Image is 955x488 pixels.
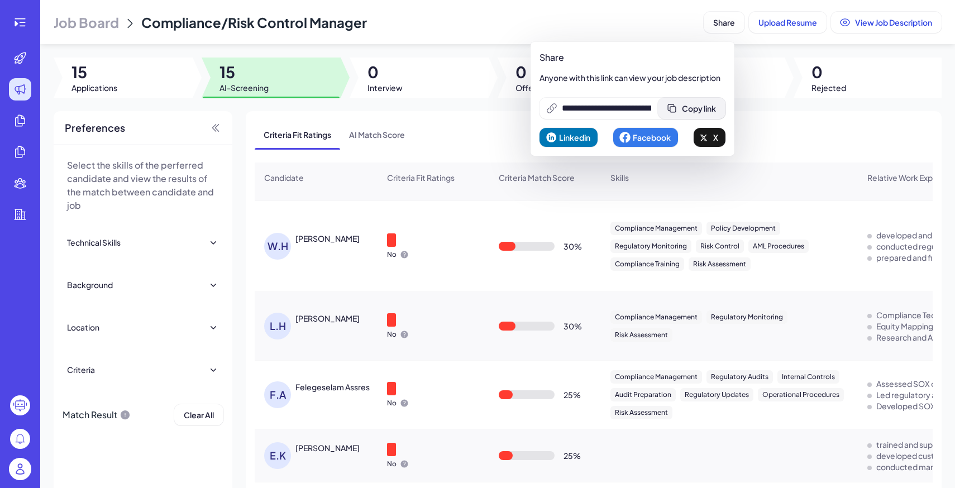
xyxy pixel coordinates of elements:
span: X [713,132,718,142]
button: Upload Resume [749,12,827,33]
button: View Job Description [831,12,942,33]
p: Anyone with this link can view your job description [539,72,725,83]
div: Regulatory Monitoring [610,240,691,253]
div: Risk Assessment [610,406,672,419]
span: View Job Description [855,17,932,27]
div: EMMANUEL KIPKIRUI KOECH [295,442,360,453]
span: Criteria Match Score [499,172,575,183]
span: Rejected [811,82,846,93]
div: Risk Control [696,240,744,253]
div: Felegeselam Assres [295,381,370,393]
span: Candidate [264,172,304,183]
div: 30 % [564,320,582,332]
div: Wade Harris [295,233,360,244]
p: Select the skills of the perferred candidate and view the results of the match between candidate ... [67,159,219,212]
p: No [387,460,397,468]
button: Copy link [658,98,725,119]
button: Facebook [613,128,678,147]
div: Regulatory Updates [680,388,753,401]
div: Criteria [67,364,95,375]
button: X [694,128,725,147]
div: Background [67,279,113,290]
button: Linkedin [539,128,598,147]
button: Share [704,12,744,33]
span: Skills [610,172,629,183]
p: No [387,330,397,339]
div: 25 % [564,389,581,400]
span: Job Board [54,13,119,31]
span: AI Match Score [340,120,414,149]
p: Share [539,51,725,64]
span: Clear All [184,410,214,420]
div: Compliance Management [610,222,702,235]
div: Lauren Hu [295,313,360,324]
span: Offer [515,82,536,93]
span: Share [713,17,735,27]
div: Technical Skills [67,237,121,248]
span: Facebook [633,132,671,142]
div: Risk Assessment [689,257,751,271]
div: 30 % [564,241,582,252]
span: 15 [71,62,117,82]
div: AML Procedures [748,240,809,253]
span: Copy link [682,103,716,113]
div: Compliance Management [610,310,702,324]
p: No [387,250,397,259]
div: F.A [264,381,291,408]
div: L.H [264,313,291,339]
span: 0 [515,62,536,82]
img: user_logo.png [9,458,31,480]
span: 0 [367,62,403,82]
div: Risk Assessment [610,328,672,342]
div: Internal Controls [777,370,839,384]
span: AI-Screening [219,82,269,93]
div: 25 % [564,450,581,461]
span: 15 [219,62,269,82]
div: Match Result [63,404,131,425]
span: Preferences [65,120,125,136]
div: Regulatory Monitoring [706,310,787,324]
span: Linkedin [559,132,590,142]
div: Compliance Training [610,257,684,271]
div: E.K [264,442,291,469]
span: 0 [811,62,846,82]
div: Audit Preparation [610,388,676,401]
button: Clear All [174,404,223,425]
div: Regulatory Audits [706,370,773,384]
span: Interview [367,82,403,93]
div: Policy Development [706,222,780,235]
div: Location [67,322,99,333]
div: Compliance Management [610,370,702,384]
p: No [387,399,397,408]
span: Compliance/Risk Control Manager [141,14,367,31]
span: Criteria Fit Ratings [387,172,455,183]
div: Operational Procedures [758,388,844,401]
span: Applications [71,82,117,93]
span: Upload Resume [758,17,817,27]
div: W.H [264,233,291,260]
span: Criteria Fit Ratings [255,120,340,149]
